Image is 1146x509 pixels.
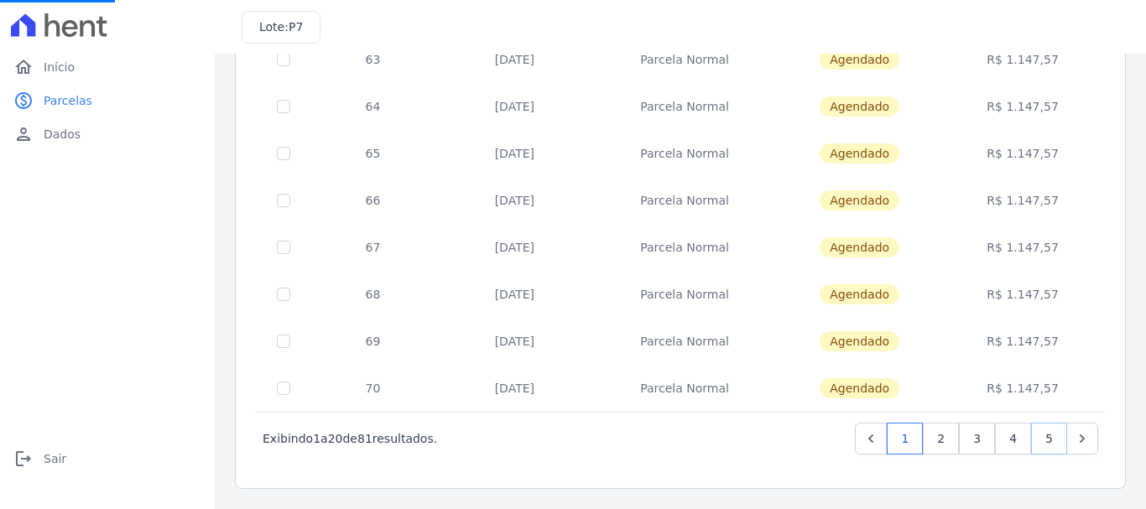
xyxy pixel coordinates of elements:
a: paidParcelas [7,84,208,117]
i: paid [13,91,34,111]
td: Parcela Normal [594,83,775,130]
a: 4 [995,423,1031,454]
td: Parcela Normal [594,271,775,318]
span: Agendado [820,96,899,117]
td: Parcela Normal [594,224,775,271]
span: Agendado [820,331,899,351]
span: 81 [357,432,372,445]
span: Agendado [820,378,899,398]
td: R$ 1.147,57 [944,271,1102,318]
span: 1 [313,432,320,445]
td: 70 [310,365,435,412]
span: Início [44,59,75,75]
a: logoutSair [7,442,208,475]
td: [DATE] [435,318,594,365]
td: Parcela Normal [594,365,775,412]
td: Parcela Normal [594,177,775,224]
h3: Lote: [259,18,303,36]
span: Dados [44,126,81,143]
td: [DATE] [435,130,594,177]
span: Sair [44,450,66,467]
p: Exibindo a de resultados. [263,430,437,447]
td: Parcela Normal [594,130,775,177]
td: 67 [310,224,435,271]
i: logout [13,449,34,469]
a: 3 [959,423,995,454]
td: [DATE] [435,224,594,271]
td: [DATE] [435,365,594,412]
span: Parcelas [44,92,92,109]
td: Parcela Normal [594,36,775,83]
td: R$ 1.147,57 [944,83,1102,130]
span: 20 [328,432,343,445]
span: Agendado [820,237,899,257]
span: Agendado [820,190,899,210]
td: R$ 1.147,57 [944,130,1102,177]
i: home [13,57,34,77]
td: [DATE] [435,271,594,318]
a: personDados [7,117,208,151]
span: Agendado [820,49,899,70]
td: R$ 1.147,57 [944,36,1102,83]
td: R$ 1.147,57 [944,318,1102,365]
span: P7 [289,20,303,34]
td: 69 [310,318,435,365]
td: [DATE] [435,177,594,224]
td: [DATE] [435,36,594,83]
td: 64 [310,83,435,130]
td: Parcela Normal [594,318,775,365]
td: R$ 1.147,57 [944,365,1102,412]
a: 2 [923,423,959,454]
span: Agendado [820,284,899,304]
td: R$ 1.147,57 [944,177,1102,224]
span: Agendado [820,143,899,164]
td: 66 [310,177,435,224]
td: R$ 1.147,57 [944,224,1102,271]
a: homeInício [7,50,208,84]
a: 5 [1031,423,1067,454]
a: Next [1066,423,1098,454]
a: 1 [887,423,923,454]
a: Previous [855,423,887,454]
td: [DATE] [435,83,594,130]
td: 63 [310,36,435,83]
td: 68 [310,271,435,318]
td: 65 [310,130,435,177]
i: person [13,124,34,144]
